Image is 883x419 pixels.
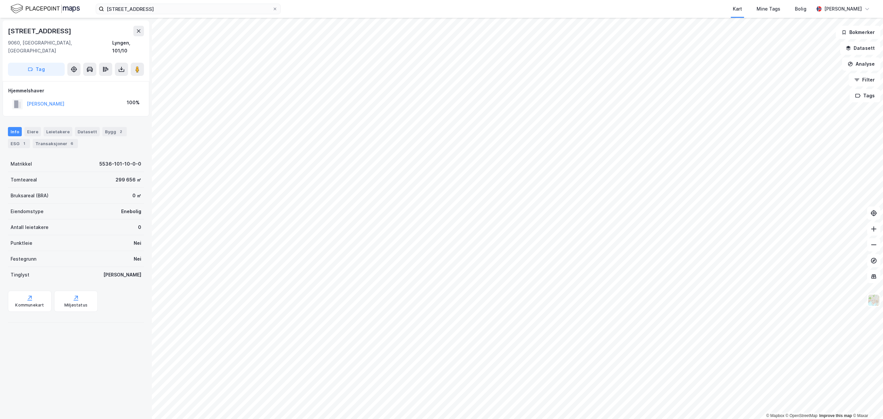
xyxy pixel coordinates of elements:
div: Kommunekart [15,303,44,308]
div: Tinglyst [11,271,29,279]
button: Datasett [840,42,880,55]
div: 1 [21,140,27,147]
div: Bruksareal (BRA) [11,192,49,200]
div: Festegrunn [11,255,36,263]
div: Punktleie [11,239,32,247]
div: ESG [8,139,30,148]
div: Miljøstatus [64,303,87,308]
div: 5536-101-10-0-0 [99,160,141,168]
img: Z [867,294,880,306]
div: Kontrollprogram for chat [850,387,883,419]
div: Leietakere [44,127,72,136]
a: OpenStreetMap [786,413,818,418]
div: Antall leietakere [11,223,49,231]
button: Filter [849,73,880,86]
div: 299 656 ㎡ [116,176,141,184]
div: [PERSON_NAME] [103,271,141,279]
button: Analyse [842,57,880,71]
div: Tomteareal [11,176,37,184]
div: Lyngen, 101/10 [112,39,144,55]
div: Info [8,127,22,136]
div: Nei [134,255,141,263]
div: Bygg [102,127,127,136]
div: Mine Tags [757,5,780,13]
div: 0 ㎡ [132,192,141,200]
button: Tag [8,63,65,76]
div: Enebolig [121,208,141,215]
button: Bokmerker [836,26,880,39]
div: [PERSON_NAME] [824,5,862,13]
div: Nei [134,239,141,247]
div: 0 [138,223,141,231]
input: Søk på adresse, matrikkel, gårdeiere, leietakere eller personer [104,4,272,14]
img: logo.f888ab2527a4732fd821a326f86c7f29.svg [11,3,80,15]
div: [STREET_ADDRESS] [8,26,73,36]
div: Eiendomstype [11,208,44,215]
a: Mapbox [766,413,784,418]
div: Datasett [75,127,100,136]
div: Eiere [24,127,41,136]
a: Improve this map [819,413,852,418]
div: Hjemmelshaver [8,87,144,95]
div: 2 [118,128,124,135]
div: Matrikkel [11,160,32,168]
div: 9060, [GEOGRAPHIC_DATA], [GEOGRAPHIC_DATA] [8,39,112,55]
div: Transaksjoner [33,139,78,148]
div: 100% [127,99,140,107]
div: Kart [733,5,742,13]
div: 6 [69,140,75,147]
iframe: Chat Widget [850,387,883,419]
div: Bolig [795,5,806,13]
button: Tags [850,89,880,102]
